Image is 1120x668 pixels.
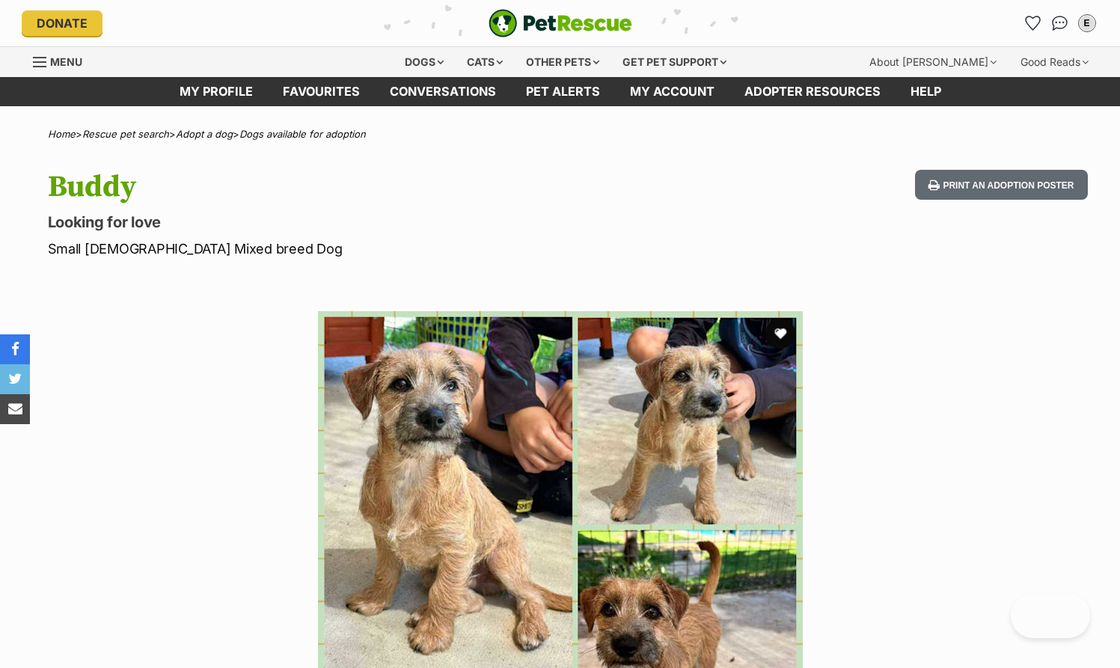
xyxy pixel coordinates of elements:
[239,128,366,140] a: Dogs available for adoption
[48,170,681,204] h1: Buddy
[50,55,82,68] span: Menu
[511,77,615,106] a: Pet alerts
[176,128,233,140] a: Adopt a dog
[1011,593,1090,638] iframe: Help Scout Beacon - Open
[612,47,737,77] div: Get pet support
[1075,11,1099,35] button: My account
[165,77,268,106] a: My profile
[615,77,729,106] a: My account
[10,129,1110,140] div: > > >
[48,239,681,259] p: Small [DEMOGRAPHIC_DATA] Mixed breed Dog
[268,77,375,106] a: Favourites
[456,47,513,77] div: Cats
[1021,11,1045,35] a: Favourites
[394,47,454,77] div: Dogs
[765,319,795,349] button: favourite
[1052,16,1068,31] img: chat-41dd97257d64d25036548639549fe6c8038ab92f7586957e7f3b1b290dea8141.svg
[33,47,93,74] a: Menu
[915,170,1087,200] button: Print an adoption poster
[859,47,1007,77] div: About [PERSON_NAME]
[82,128,169,140] a: Rescue pet search
[896,77,956,106] a: Help
[1010,47,1099,77] div: Good Reads
[22,10,102,36] a: Donate
[489,9,632,37] a: PetRescue
[1021,11,1099,35] ul: Account quick links
[489,9,632,37] img: logo-e224e6f780fb5917bec1dbf3a21bbac754714ae5b6737aabdf751b685950b380.svg
[515,47,610,77] div: Other pets
[1048,11,1072,35] a: Conversations
[1080,16,1095,31] div: E
[48,128,76,140] a: Home
[729,77,896,106] a: Adopter resources
[48,212,681,233] p: Looking for love
[375,77,511,106] a: conversations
